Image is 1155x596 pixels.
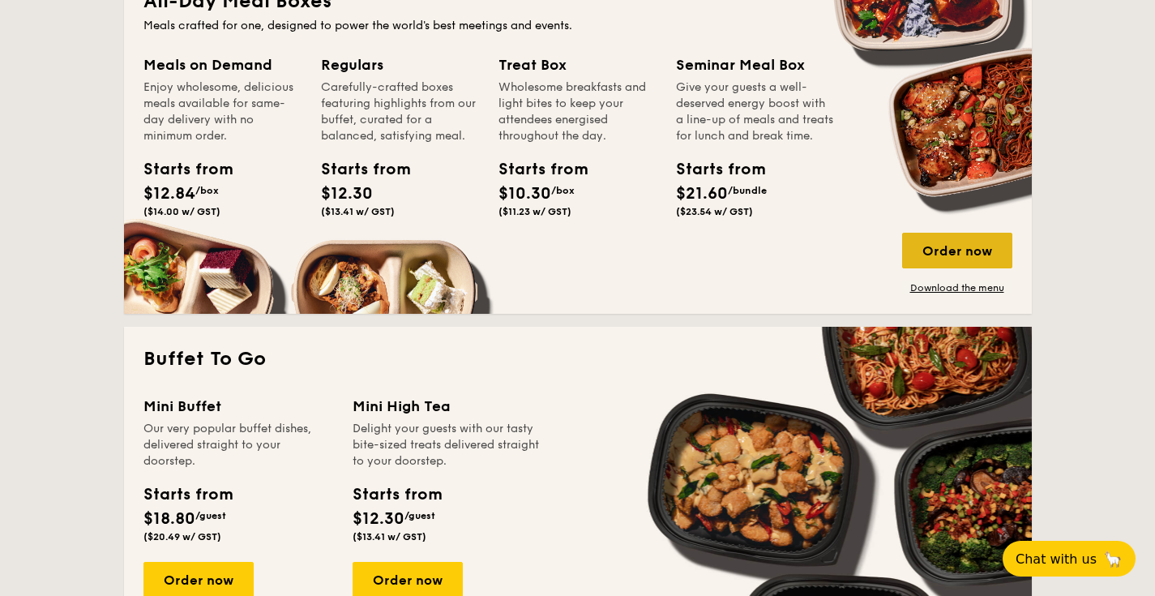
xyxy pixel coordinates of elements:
div: Meals on Demand [143,54,302,76]
div: Mini Buffet [143,395,333,418]
div: Carefully-crafted boxes featuring highlights from our buffet, curated for a balanced, satisfying ... [321,79,479,144]
span: $12.30 [353,509,404,529]
div: Wholesome breakfasts and light bites to keep your attendees energised throughout the day. [498,79,657,144]
div: Delight your guests with our tasty bite-sized treats delivered straight to your doorstep. [353,421,542,470]
span: /box [195,185,219,196]
button: Chat with us🦙 [1003,541,1136,577]
h2: Buffet To Go [143,346,1012,372]
div: Starts from [143,482,232,507]
div: Starts from [321,157,394,182]
span: $21.60 [676,184,728,204]
span: ($14.00 w/ GST) [143,206,220,217]
span: ($11.23 w/ GST) [498,206,571,217]
span: ($23.54 w/ GST) [676,206,753,217]
span: $12.30 [321,184,373,204]
div: Regulars [321,54,479,76]
span: $18.80 [143,509,195,529]
div: Our very popular buffet dishes, delivered straight to your doorstep. [143,421,333,470]
div: Starts from [676,157,749,182]
div: Starts from [498,157,571,182]
div: Order now [902,233,1012,268]
span: $10.30 [498,184,551,204]
span: /box [551,185,575,196]
span: /guest [195,510,226,521]
div: Starts from [143,157,216,182]
span: ($13.41 w/ GST) [353,531,426,542]
div: Give your guests a well-deserved energy boost with a line-up of meals and treats for lunch and br... [676,79,834,144]
span: /guest [404,510,435,521]
a: Download the menu [902,281,1012,294]
span: /bundle [728,185,767,196]
div: Starts from [353,482,441,507]
div: Seminar Meal Box [676,54,834,76]
span: 🦙 [1103,550,1123,568]
span: $12.84 [143,184,195,204]
span: Chat with us [1016,551,1097,567]
div: Meals crafted for one, designed to power the world's best meetings and events. [143,18,1012,34]
span: ($13.41 w/ GST) [321,206,395,217]
div: Treat Box [498,54,657,76]
span: ($20.49 w/ GST) [143,531,221,542]
div: Enjoy wholesome, delicious meals available for same-day delivery with no minimum order. [143,79,302,144]
div: Mini High Tea [353,395,542,418]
